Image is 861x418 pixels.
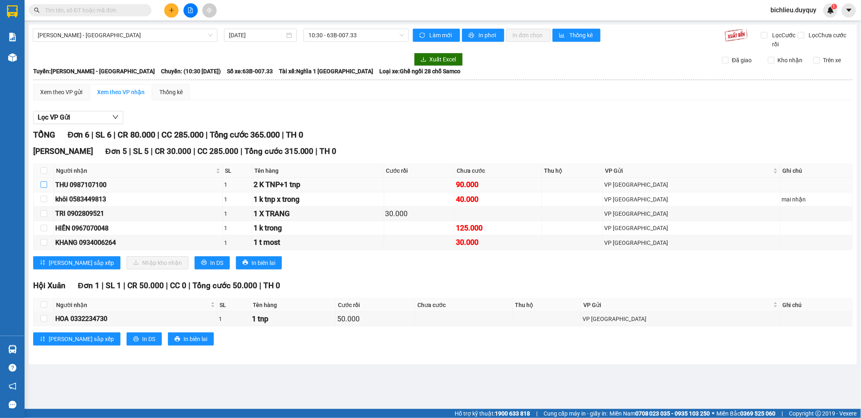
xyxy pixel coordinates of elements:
[113,130,116,140] span: |
[159,88,183,97] div: Thống kê
[184,334,207,343] span: In biên lai
[581,312,780,326] td: VP Sài Gòn
[188,7,193,13] span: file-add
[495,410,530,417] strong: 1900 633 818
[112,114,119,120] span: down
[603,192,780,207] td: VP Sài Gòn
[832,4,837,9] sup: 1
[252,164,384,178] th: Tên hàng
[78,281,100,290] span: Đơn 1
[604,224,779,233] div: VP [GEOGRAPHIC_DATA]
[193,147,195,156] span: |
[816,411,821,416] span: copyright
[197,147,238,156] span: CC 285.000
[210,130,280,140] span: Tổng cước 365.000
[544,409,607,418] span: Cung cấp máy in - giấy in:
[56,301,209,310] span: Người nhận
[263,281,280,290] span: TH 0
[184,3,198,18] button: file-add
[106,281,121,290] span: SL 1
[224,209,251,218] div: 1
[542,164,603,178] th: Thu hộ
[155,147,191,156] span: CR 30.000
[469,32,476,39] span: printer
[127,332,162,346] button: printerIn DS
[384,164,455,178] th: Cước rồi
[9,401,16,409] span: message
[717,409,776,418] span: Miền Bắc
[635,410,710,417] strong: 0708 023 035 - 0935 103 250
[68,130,89,140] span: Đơn 6
[49,334,114,343] span: [PERSON_NAME] sắp xếp
[123,281,125,290] span: |
[456,222,540,234] div: 125.000
[605,166,772,175] span: VP Gửi
[33,147,93,156] span: [PERSON_NAME]
[193,281,257,290] span: Tổng cước 50.000
[161,130,204,140] span: CC 285.000
[254,222,383,234] div: 1 k trong
[414,53,463,66] button: downloadXuất Excel
[97,88,145,97] div: Xem theo VP nhận
[252,258,275,267] span: In biên lai
[240,147,242,156] span: |
[202,3,217,18] button: aim
[166,281,168,290] span: |
[603,207,780,221] td: VP Sài Gòn
[38,29,213,41] span: Hồ Chí Minh - Mỹ Tho
[206,130,208,140] span: |
[462,29,504,42] button: printerIn phơi
[169,7,174,13] span: plus
[55,237,221,248] div: KHANG 0934006264
[33,281,66,290] span: Hội Xuân
[118,130,155,140] span: CR 80.000
[603,221,780,235] td: VP Sài Gòn
[142,334,155,343] span: In DS
[337,313,414,325] div: 50.000
[161,67,221,76] span: Chuyến: (10:30 [DATE])
[55,223,221,233] div: HIỀN 0967070048
[725,29,748,42] img: 9k=
[769,31,798,49] span: Lọc Cước rồi
[55,180,221,190] div: THU 0987107100
[218,298,250,312] th: SL
[479,31,498,40] span: In phơi
[583,301,772,310] span: VP Gửi
[33,68,155,75] b: Tuyến: [PERSON_NAME] - [GEOGRAPHIC_DATA]
[206,7,212,13] span: aim
[40,260,45,266] span: sort-ascending
[419,32,426,39] span: sync
[279,67,373,76] span: Tài xế: Nghĩa 1 [GEOGRAPHIC_DATA]
[775,56,806,65] span: Kho nhận
[430,55,456,64] span: Xuất Excel
[227,67,273,76] span: Số xe: 63B-007.33
[133,336,139,343] span: printer
[55,208,221,219] div: TRI 0902809521
[8,345,17,354] img: warehouse-icon
[157,130,159,140] span: |
[536,409,537,418] span: |
[782,409,783,418] span: |
[102,281,104,290] span: |
[603,235,780,250] td: VP Sài Gòn
[151,147,153,156] span: |
[55,194,221,204] div: khôi 0583449813
[252,313,335,325] div: 1 tnp
[224,180,251,189] div: 1
[245,147,314,156] span: Tổng cước 315.000
[780,298,852,312] th: Ghi chú
[33,256,120,269] button: sort-ascending[PERSON_NAME] sắp xếp
[40,336,45,343] span: sort-ascending
[9,382,16,390] span: notification
[95,130,111,140] span: SL 6
[38,112,70,122] span: Lọc VP Gửi
[456,237,540,248] div: 30.000
[833,4,836,9] span: 1
[254,237,383,248] div: 1 t most
[201,260,207,266] span: printer
[320,147,337,156] span: TH 0
[741,410,776,417] strong: 0369 525 060
[806,31,848,40] span: Lọc Chưa cước
[242,260,248,266] span: printer
[164,3,179,18] button: plus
